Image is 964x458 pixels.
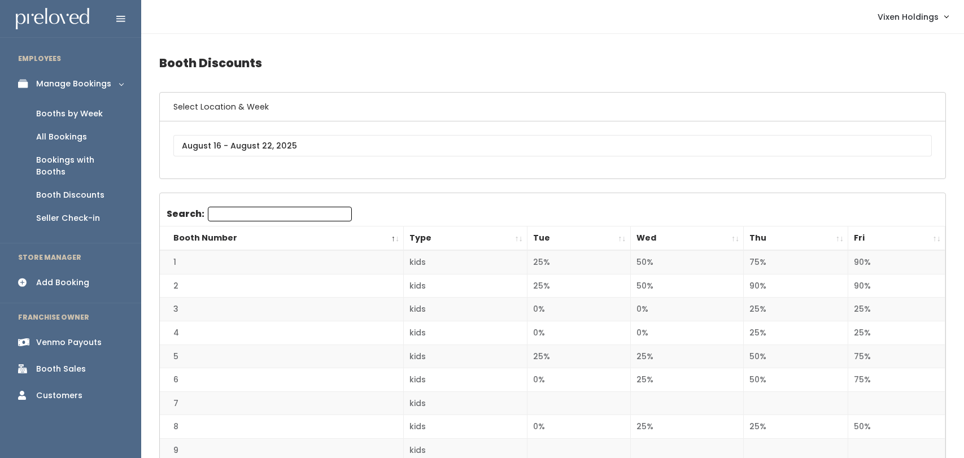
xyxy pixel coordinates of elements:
th: Type: activate to sort column ascending [404,226,527,251]
td: 25% [630,415,744,439]
td: 0% [527,321,630,344]
td: 25% [527,344,630,368]
td: 3 [160,298,404,321]
div: Venmo Payouts [36,337,102,348]
td: 25% [527,250,630,274]
td: 6 [160,368,404,392]
td: 90% [744,274,848,298]
td: 0% [527,298,630,321]
img: preloved logo [16,8,89,30]
th: Thu: activate to sort column ascending [744,226,848,251]
td: 2 [160,274,404,298]
th: Tue: activate to sort column ascending [527,226,630,251]
td: 50% [630,250,744,274]
td: 25% [848,298,945,321]
td: kids [404,415,527,439]
td: 25% [527,274,630,298]
td: kids [404,368,527,392]
h6: Select Location & Week [160,93,945,121]
td: kids [404,391,527,415]
td: kids [404,321,527,344]
td: kids [404,298,527,321]
div: Booth Sales [36,363,86,375]
span: Vixen Holdings [878,11,939,23]
div: Booths by Week [36,108,103,120]
td: 0% [630,298,744,321]
div: Customers [36,390,82,402]
td: kids [404,274,527,298]
td: 50% [744,344,848,368]
div: All Bookings [36,131,87,143]
input: August 16 - August 22, 2025 [173,135,932,156]
h4: Booth Discounts [159,47,946,78]
label: Search: [167,207,352,221]
td: 7 [160,391,404,415]
td: 8 [160,415,404,439]
td: 75% [848,368,945,392]
td: 25% [630,368,744,392]
td: 75% [848,344,945,368]
td: 25% [744,298,848,321]
td: kids [404,250,527,274]
th: Wed: activate to sort column ascending [630,226,744,251]
td: 25% [744,415,848,439]
td: 50% [744,368,848,392]
td: 90% [848,250,945,274]
td: 4 [160,321,404,344]
td: 90% [848,274,945,298]
td: 25% [848,321,945,344]
a: Vixen Holdings [866,5,959,29]
td: 50% [630,274,744,298]
input: Search: [208,207,352,221]
td: 1 [160,250,404,274]
td: 25% [630,344,744,368]
td: 0% [630,321,744,344]
div: Bookings with Booths [36,154,123,178]
div: Booth Discounts [36,189,104,201]
td: 75% [744,250,848,274]
div: Manage Bookings [36,78,111,90]
td: 0% [527,415,630,439]
th: Booth Number: activate to sort column descending [160,226,404,251]
td: 0% [527,368,630,392]
td: 25% [744,321,848,344]
div: Add Booking [36,277,89,289]
td: kids [404,344,527,368]
th: Fri: activate to sort column ascending [848,226,945,251]
td: 5 [160,344,404,368]
td: 50% [848,415,945,439]
div: Seller Check-in [36,212,100,224]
